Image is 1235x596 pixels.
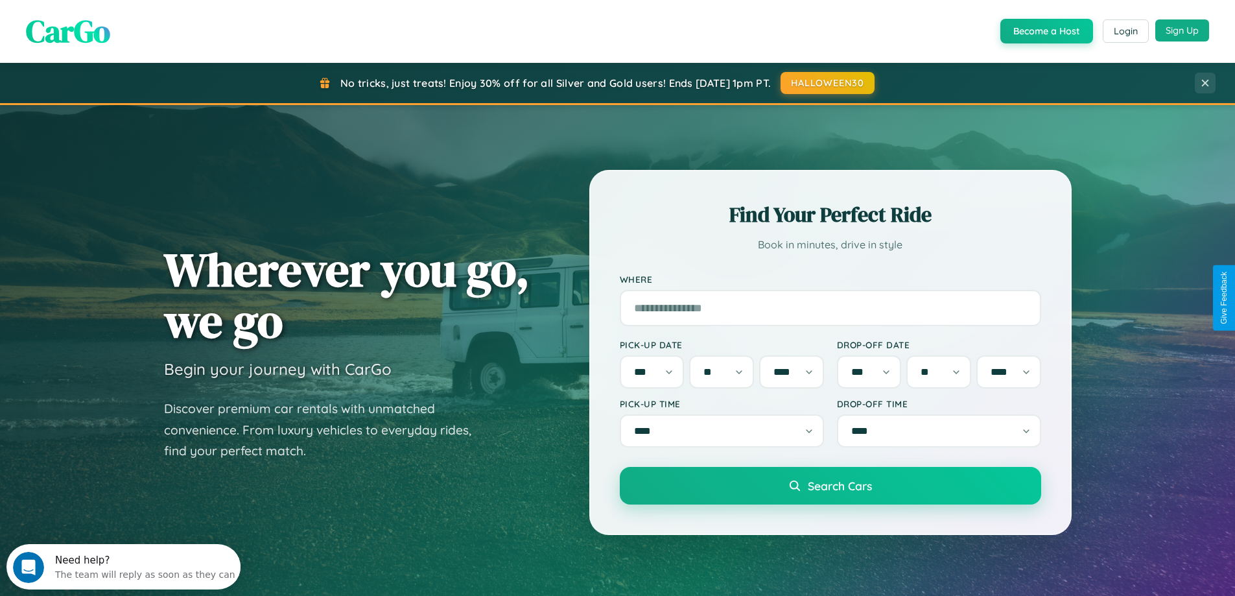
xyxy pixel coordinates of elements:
[620,398,824,409] label: Pick-up Time
[1000,19,1093,43] button: Become a Host
[620,467,1041,505] button: Search Cars
[340,77,771,89] span: No tricks, just treats! Enjoy 30% off for all Silver and Gold users! Ends [DATE] 1pm PT.
[164,359,392,379] h3: Begin your journey with CarGo
[620,339,824,350] label: Pick-up Date
[1103,19,1149,43] button: Login
[49,21,229,35] div: The team will reply as soon as they can
[49,11,229,21] div: Need help?
[13,552,44,583] iframe: Intercom live chat
[781,72,875,94] button: HALLOWEEN30
[1155,19,1209,42] button: Sign Up
[620,274,1041,285] label: Where
[6,544,241,590] iframe: Intercom live chat discovery launcher
[164,398,488,462] p: Discover premium car rentals with unmatched convenience. From luxury vehicles to everyday rides, ...
[5,5,241,41] div: Open Intercom Messenger
[620,235,1041,254] p: Book in minutes, drive in style
[837,398,1041,409] label: Drop-off Time
[1219,272,1229,324] div: Give Feedback
[808,479,872,493] span: Search Cars
[26,10,110,53] span: CarGo
[837,339,1041,350] label: Drop-off Date
[620,200,1041,229] h2: Find Your Perfect Ride
[164,244,530,346] h1: Wherever you go, we go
